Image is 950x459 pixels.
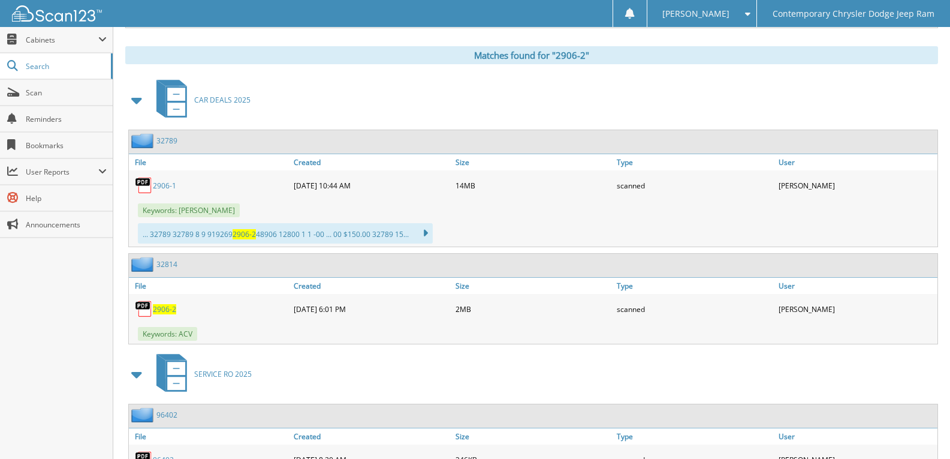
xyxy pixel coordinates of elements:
a: Size [453,154,614,170]
div: scanned [614,173,776,197]
span: [PERSON_NAME] [662,10,729,17]
a: File [129,428,291,445]
div: [DATE] 10:44 AM [291,173,453,197]
span: Bookmarks [26,140,107,151]
a: Size [453,278,614,294]
div: 14MB [453,173,614,197]
img: folder2.png [131,257,156,272]
a: 2906-1 [153,181,176,191]
span: Keywords: [PERSON_NAME] [138,203,240,217]
a: 2906-2 [153,304,176,314]
span: Contemporary Chrysler Dodge Jeep Ram [773,10,934,17]
span: Scan [26,88,107,98]
a: 96402 [156,410,177,420]
a: File [129,278,291,294]
img: PDF.png [135,300,153,318]
span: Announcements [26,220,107,230]
img: PDF.png [135,176,153,194]
span: Search [26,61,105,71]
div: Matches found for "2906-2" [125,46,938,64]
span: User Reports [26,167,98,177]
a: User [776,278,937,294]
div: scanned [614,297,776,321]
a: CAR DEALS 2025 [149,76,251,124]
span: SERVICE RO 2025 [194,369,252,379]
a: Created [291,428,453,445]
a: Created [291,154,453,170]
a: Type [614,154,776,170]
div: [PERSON_NAME] [776,173,937,197]
img: folder2.png [131,407,156,422]
span: Help [26,193,107,203]
a: User [776,428,937,445]
img: folder2.png [131,133,156,148]
a: User [776,154,937,170]
span: 2906-2 [233,229,256,239]
a: Created [291,278,453,294]
div: 2MB [453,297,614,321]
div: [PERSON_NAME] [776,297,937,321]
a: 32789 [156,136,177,146]
a: Type [614,428,776,445]
div: [DATE] 6:01 PM [291,297,453,321]
span: Keywords: ACV [138,327,197,341]
div: ... 32789 32789 8 9 919269 48906 12800 1 1 -00 ... 00 $150.00 32789 15... [138,223,433,244]
span: CAR DEALS 2025 [194,95,251,105]
a: File [129,154,291,170]
a: SERVICE RO 2025 [149,350,252,398]
a: 32814 [156,259,177,269]
span: Cabinets [26,35,98,45]
a: Size [453,428,614,445]
a: Type [614,278,776,294]
span: Reminders [26,114,107,124]
img: scan123-logo-white.svg [12,5,102,22]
